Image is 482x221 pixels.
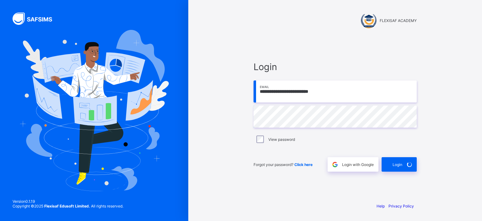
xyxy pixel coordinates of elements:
[254,61,417,72] span: Login
[13,204,123,208] span: Copyright © 2025 All rights reserved.
[44,204,90,208] strong: Flexisaf Edusoft Limited.
[393,162,402,167] span: Login
[331,161,339,168] img: google.396cfc9801f0270233282035f929180a.svg
[388,204,414,208] a: Privacy Policy
[268,137,295,142] label: View password
[294,162,313,167] a: Click here
[19,30,169,191] img: Hero Image
[254,162,313,167] span: Forgot your password?
[13,199,123,204] span: Version 0.1.19
[377,204,385,208] a: Help
[13,13,60,25] img: SAFSIMS Logo
[380,18,417,23] span: FLEXISAF ACADEMY
[342,162,374,167] span: Login with Google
